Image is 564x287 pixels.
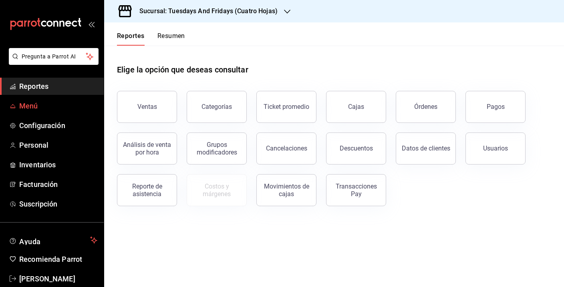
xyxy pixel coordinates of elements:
[402,145,450,152] div: Datos de clientes
[117,132,177,165] button: Análisis de venta por hora
[22,52,86,61] span: Pregunta a Parrot AI
[117,32,145,46] button: Reportes
[137,103,157,110] div: Ventas
[117,32,185,46] div: navigation tabs
[331,183,381,198] div: Transacciones Pay
[9,48,99,65] button: Pregunta a Parrot AI
[19,100,97,111] span: Menú
[117,174,177,206] button: Reporte de asistencia
[187,174,247,206] button: Contrata inventarios para ver este reporte
[187,91,247,123] button: Categorías
[465,91,526,123] button: Pagos
[19,140,97,151] span: Personal
[19,273,97,284] span: [PERSON_NAME]
[201,103,232,110] div: Categorías
[487,103,505,110] div: Pagos
[264,103,309,110] div: Ticket promedio
[256,91,316,123] button: Ticket promedio
[117,64,248,76] h1: Elige la opción que deseas consultar
[19,235,87,245] span: Ayuda
[192,183,242,198] div: Costos y márgenes
[192,141,242,156] div: Grupos modificadores
[256,174,316,206] button: Movimientos de cajas
[483,145,508,152] div: Usuarios
[19,179,97,190] span: Facturación
[117,91,177,123] button: Ventas
[88,21,95,27] button: open_drawer_menu
[340,145,373,152] div: Descuentos
[326,91,386,123] a: Cajas
[187,132,247,165] button: Grupos modificadores
[133,6,278,16] h3: Sucursal: Tuesdays And Fridays (Cuatro Hojas)
[19,254,97,265] span: Recomienda Parrot
[396,132,456,165] button: Datos de clientes
[396,91,456,123] button: Órdenes
[465,132,526,165] button: Usuarios
[414,103,437,110] div: Órdenes
[326,174,386,206] button: Transacciones Pay
[256,132,316,165] button: Cancelaciones
[19,159,97,170] span: Inventarios
[19,81,97,92] span: Reportes
[348,102,365,112] div: Cajas
[6,58,99,66] a: Pregunta a Parrot AI
[19,199,97,209] span: Suscripción
[122,183,172,198] div: Reporte de asistencia
[266,145,307,152] div: Cancelaciones
[326,132,386,165] button: Descuentos
[19,120,97,131] span: Configuración
[157,32,185,46] button: Resumen
[122,141,172,156] div: Análisis de venta por hora
[262,183,311,198] div: Movimientos de cajas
